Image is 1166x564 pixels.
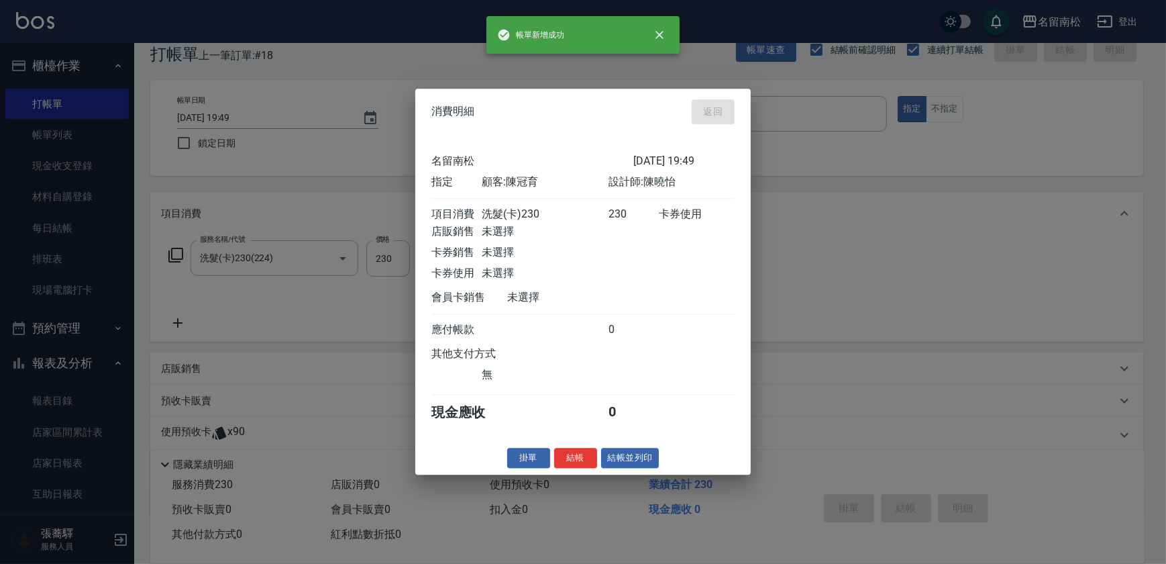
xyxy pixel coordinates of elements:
[645,20,674,50] button: close
[497,28,564,42] span: 帳單新增成功
[554,448,597,469] button: 結帳
[431,323,482,337] div: 應付帳款
[482,246,608,260] div: 未選擇
[601,448,659,469] button: 結帳並列印
[431,207,482,222] div: 項目消費
[507,291,633,305] div: 未選擇
[608,323,659,337] div: 0
[431,246,482,260] div: 卡券銷售
[659,207,735,222] div: 卡券使用
[431,267,482,281] div: 卡券使用
[431,105,474,119] span: 消費明細
[482,207,608,222] div: 洗髮(卡)230
[431,291,507,305] div: 會員卡銷售
[482,175,608,189] div: 顧客: 陳冠育
[608,404,659,422] div: 0
[608,207,659,222] div: 230
[431,154,633,169] div: 名留南松
[608,175,735,189] div: 設計師: 陳曉怡
[431,404,507,422] div: 現金應收
[507,448,550,469] button: 掛單
[431,347,533,361] div: 其他支付方式
[482,368,608,382] div: 無
[431,225,482,239] div: 店販銷售
[633,154,735,169] div: [DATE] 19:49
[482,225,608,239] div: 未選擇
[482,267,608,281] div: 未選擇
[431,175,482,189] div: 指定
